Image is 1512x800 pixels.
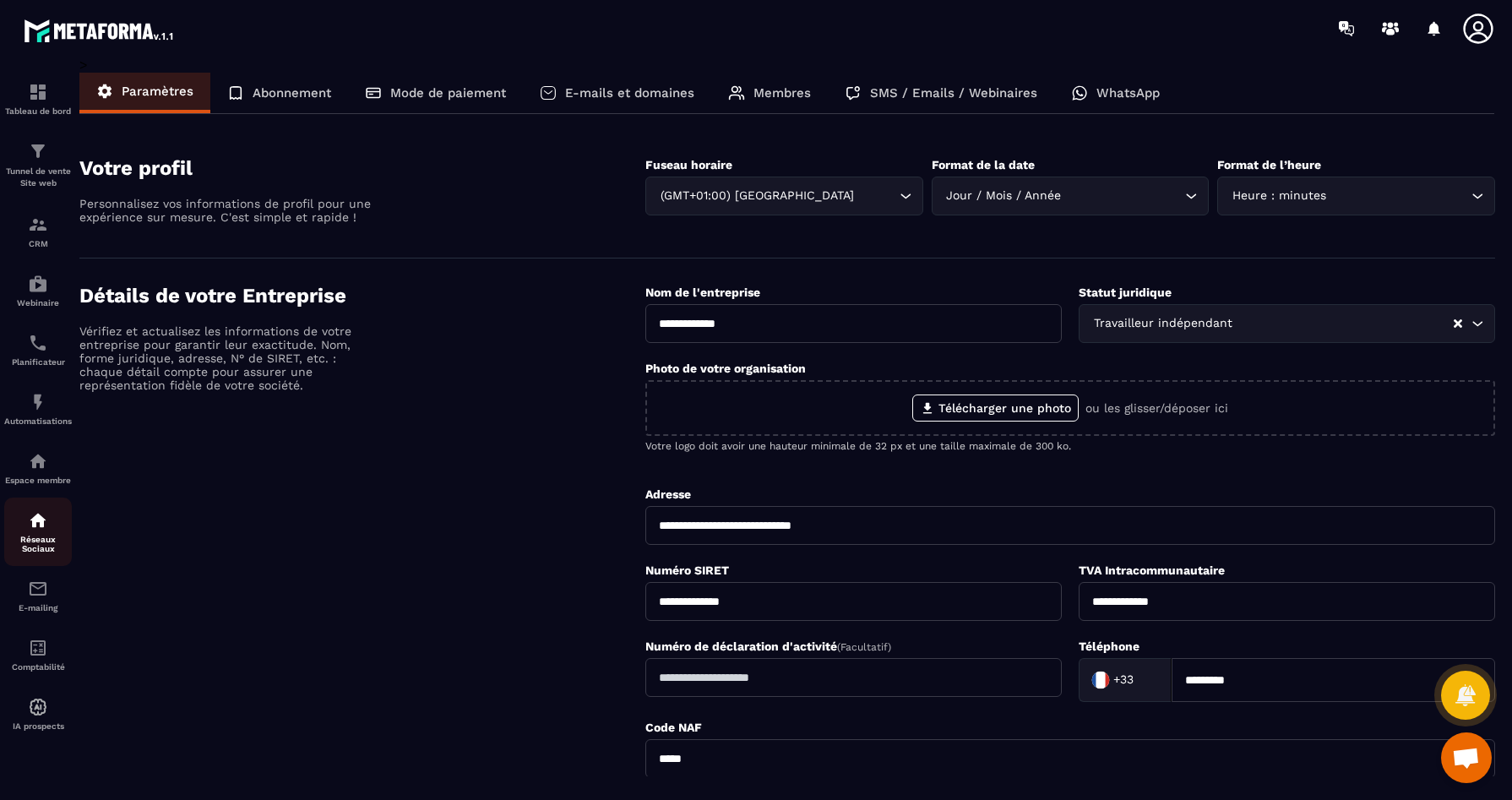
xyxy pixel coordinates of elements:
a: automationsautomationsWebinaire [4,261,72,320]
p: Automatisations [4,416,72,426]
img: formation [28,82,48,102]
label: Fuseau horaire [645,158,732,171]
a: formationformationTunnel de vente Site web [4,128,72,202]
p: Réseaux Sociaux [4,535,72,553]
label: Numéro de déclaration d'activité [645,639,891,653]
label: Téléphone [1079,639,1139,653]
p: Planificateur [4,357,72,367]
label: Nom de l'entreprise [645,286,760,299]
label: Télécharger une photo [912,395,1079,422]
p: ou les glisser/déposer ici [1085,401,1228,415]
img: social-network [28,510,48,531]
img: automations [28,697,48,717]
p: Votre logo doit avoir une hauteur minimale de 32 px et une taille maximale de 300 ko. [645,440,1495,452]
span: (Facultatif) [837,641,891,653]
img: automations [28,274,48,294]
img: automations [28,451,48,471]
p: Tableau de bord [4,106,72,116]
input: Search for option [1137,667,1154,693]
label: Format de la date [932,158,1035,171]
input: Search for option [857,187,895,205]
label: Statut juridique [1079,286,1172,299]
p: Abonnement [253,85,331,101]
input: Search for option [1330,187,1467,205]
img: scheduler [28,333,48,353]
img: email [28,579,48,599]
span: Heure : minutes [1228,187,1330,205]
img: logo [24,15,176,46]
p: Mode de paiement [390,85,506,101]
p: Tunnel de vente Site web [4,166,72,189]
a: automationsautomationsAutomatisations [4,379,72,438]
h4: Votre profil [79,156,645,180]
label: Photo de votre organisation [645,362,806,375]
span: +33 [1113,672,1134,688]
a: accountantaccountantComptabilité [4,625,72,684]
a: emailemailE-mailing [4,566,72,625]
input: Search for option [1065,187,1182,205]
p: Membres [753,85,811,101]
p: Vérifiez et actualisez les informations de votre entreprise pour garantir leur exactitude. Nom, f... [79,324,375,392]
label: Format de l’heure [1217,158,1321,171]
p: Personnalisez vos informations de profil pour une expérience sur mesure. C'est simple et rapide ! [79,197,375,224]
label: TVA Intracommunautaire [1079,563,1225,577]
div: Search for option [1079,304,1495,343]
div: Search for option [932,177,1210,215]
p: Webinaire [4,298,72,307]
img: Country Flag [1084,663,1118,697]
button: Clear Selected [1454,318,1462,330]
p: Paramètres [122,84,193,99]
img: formation [28,215,48,235]
p: SMS / Emails / Webinaires [870,85,1037,101]
label: Code NAF [645,721,702,734]
a: social-networksocial-networkRéseaux Sociaux [4,498,72,566]
div: Search for option [1217,177,1495,215]
img: formation [28,141,48,161]
p: Espace membre [4,476,72,485]
span: (GMT+01:00) [GEOGRAPHIC_DATA] [656,187,857,205]
p: CRM [4,239,72,248]
p: E-mails et domaines [565,85,694,101]
h4: Détails de votre Entreprise [79,284,645,307]
label: Adresse [645,487,691,501]
div: Search for option [645,177,923,215]
a: formationformationCRM [4,202,72,261]
p: IA prospects [4,721,72,731]
a: formationformationTableau de bord [4,69,72,128]
div: Search for option [1079,658,1172,702]
a: Ouvrir le chat [1441,732,1492,783]
label: Numéro SIRET [645,563,729,577]
span: Travailleur indépendant [1090,314,1236,333]
img: automations [28,392,48,412]
p: WhatsApp [1096,85,1160,101]
p: Comptabilité [4,662,72,672]
img: accountant [28,638,48,658]
a: schedulerschedulerPlanificateur [4,320,72,379]
span: Jour / Mois / Année [943,187,1065,205]
p: E-mailing [4,603,72,612]
input: Search for option [1236,314,1452,333]
a: automationsautomationsEspace membre [4,438,72,498]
